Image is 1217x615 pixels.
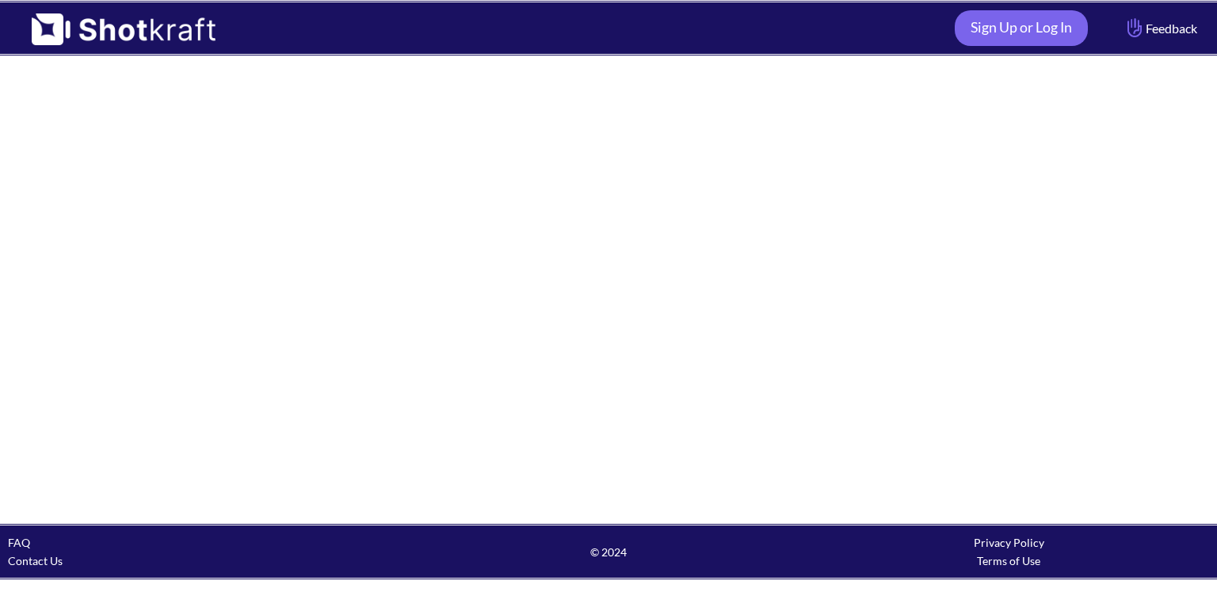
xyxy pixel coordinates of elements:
[809,552,1209,570] div: Terms of Use
[408,543,808,561] span: © 2024
[8,536,30,549] a: FAQ
[8,554,63,567] a: Contact Us
[1124,14,1146,41] img: Hand Icon
[955,10,1088,46] a: Sign Up or Log In
[809,533,1209,552] div: Privacy Policy
[1124,19,1197,37] span: Feedback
